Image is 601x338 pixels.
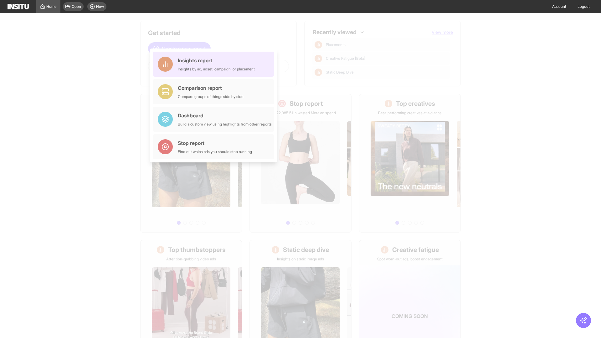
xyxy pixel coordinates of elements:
div: Build a custom view using highlights from other reports [178,122,272,127]
div: Compare groups of things side by side [178,94,244,99]
div: Dashboard [178,112,272,119]
div: Insights by ad, adset, campaign, or placement [178,67,255,72]
div: Insights report [178,57,255,64]
span: Open [72,4,81,9]
div: Find out which ads you should stop running [178,149,252,154]
span: New [96,4,104,9]
span: Home [46,4,57,9]
img: Logo [8,4,29,9]
div: Stop report [178,139,252,147]
div: Comparison report [178,84,244,92]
